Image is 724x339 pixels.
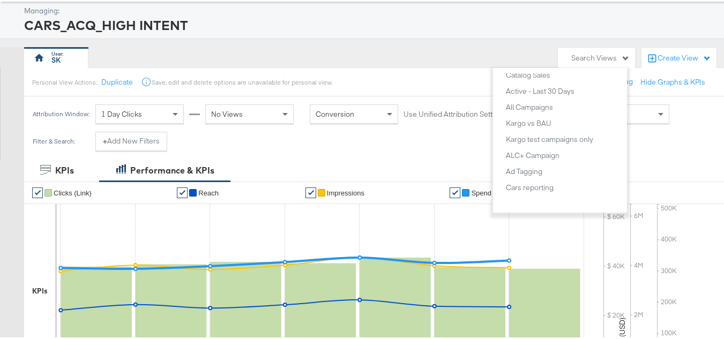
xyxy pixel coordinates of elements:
[506,118,551,125] div: Kargo vs BAU
[506,182,554,190] div: Cars reporting
[24,4,719,14] div: Managing:
[505,163,623,176] button: Ad Tagging
[571,51,630,62] div: Search Views
[54,187,92,195] span: Clicks (Link)
[24,14,719,33] div: CARS_ACQ_HIGH INTENT
[327,187,364,195] span: Impressions
[640,76,705,86] button: Hide Graphs & KPIs
[101,76,133,86] button: Duplicate
[130,163,214,175] div: Performance & KPIs
[505,179,623,192] button: Cars reporting
[101,108,142,117] span: 1 Day Clicks
[55,163,74,175] div: KPIs
[198,187,219,195] span: Reach
[51,54,61,64] div: SK
[471,187,491,195] span: Spend
[404,108,504,118] label: Use Unified Attribution Setting:
[505,115,623,128] button: Kargo vs BAU
[506,166,542,174] div: Ad Tagging
[506,150,559,157] div: ALC+ Campaign
[305,186,316,197] a: ✔
[506,102,553,109] div: All Campaigns
[658,51,711,62] div: Create View
[450,186,460,197] a: ✔
[505,99,623,112] button: All Campaigns
[32,136,76,144] div: Filter & Search:
[103,134,107,145] strong: +
[32,77,97,85] div: Personal View Actions:
[211,108,243,117] span: No Views
[32,284,48,295] div: KPIs
[95,130,167,149] button: +Add New Filters
[177,186,188,197] a: ✔
[506,70,550,77] div: Catalog Sales
[316,108,354,117] span: Conversion
[506,86,574,93] div: Active - Last 30 Days
[505,67,623,80] button: Catalog Sales
[152,77,332,85] div: Save, edit and delete options are unavailable for personal view.
[32,109,90,116] div: Attribution Window:
[505,83,623,96] button: Active - Last 30 Days
[506,134,593,141] div: Kargo test campaigns only
[505,131,623,144] button: Kargo test campaigns only
[505,147,623,160] button: ALC+ Campaign
[32,186,43,197] a: ✔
